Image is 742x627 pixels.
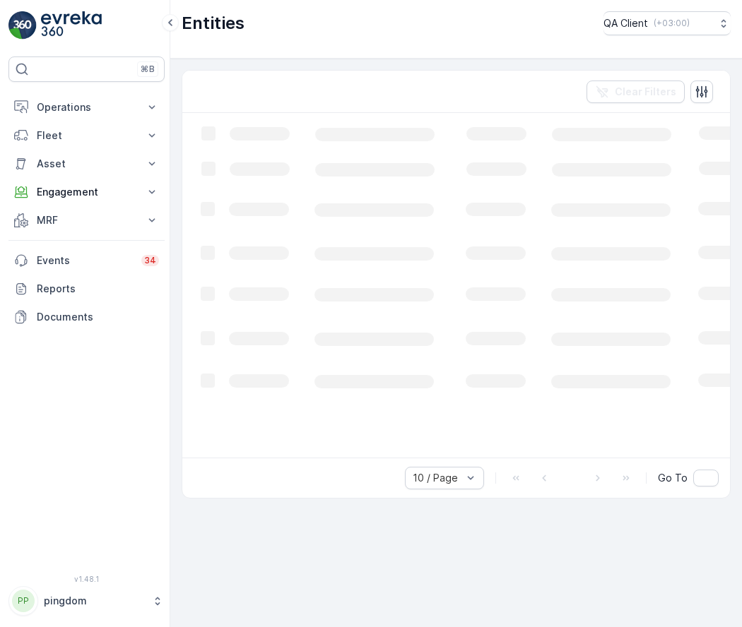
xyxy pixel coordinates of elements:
[603,11,731,35] button: QA Client(+03:00)
[8,11,37,40] img: logo
[8,93,165,121] button: Operations
[8,575,165,583] span: v 1.48.1
[8,121,165,150] button: Fleet
[8,246,165,275] a: Events34
[8,150,165,178] button: Asset
[37,282,159,296] p: Reports
[37,310,159,324] p: Documents
[44,594,145,608] p: pingdom
[144,255,156,266] p: 34
[8,586,165,616] button: PPpingdom
[8,206,165,234] button: MRF
[37,157,136,171] p: Asset
[37,100,136,114] p: Operations
[603,16,648,30] p: QA Client
[182,12,245,35] p: Entities
[37,185,136,199] p: Engagement
[141,64,155,75] p: ⌘B
[615,85,676,99] p: Clear Filters
[8,303,165,331] a: Documents
[37,129,136,143] p: Fleet
[37,213,136,227] p: MRF
[587,80,685,103] button: Clear Filters
[8,275,165,303] a: Reports
[41,11,102,40] img: logo_light-DOdMpM7g.png
[654,18,690,29] p: ( +03:00 )
[658,471,688,485] span: Go To
[12,590,35,612] div: PP
[37,253,133,268] p: Events
[8,178,165,206] button: Engagement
